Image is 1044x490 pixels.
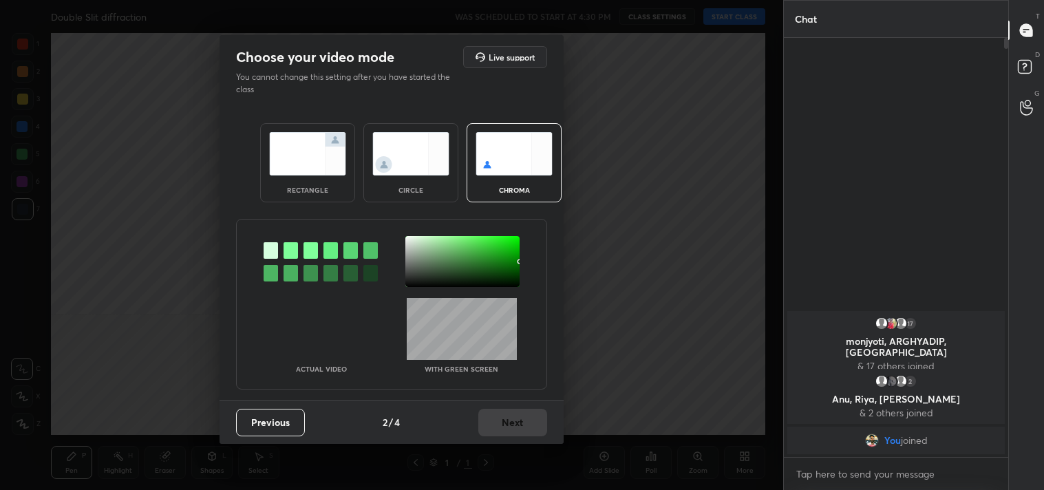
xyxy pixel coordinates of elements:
[372,132,449,175] img: circleScreenIcon.acc0effb.svg
[476,132,553,175] img: chromaScreenIcon.c19ab0a0.svg
[383,187,438,193] div: circle
[489,53,535,61] h5: Live support
[236,409,305,436] button: Previous
[784,308,1008,457] div: grid
[884,435,900,446] span: You
[884,317,898,330] img: 3
[236,48,394,66] h2: Choose your video mode
[900,435,927,446] span: joined
[296,365,347,372] p: Actual Video
[784,1,828,37] p: Chat
[796,361,997,372] p: & 17 others joined
[394,415,400,429] h4: 4
[904,317,917,330] div: 17
[425,365,498,372] p: With green screen
[864,434,878,447] img: f94f666b75404537a3dc3abc1e0511f3.jpg
[389,415,393,429] h4: /
[875,374,888,388] img: default.png
[236,71,459,96] p: You cannot change this setting after you have started the class
[1035,50,1040,60] p: D
[796,407,997,418] p: & 2 others joined
[904,374,917,388] div: 2
[383,415,387,429] h4: 2
[884,374,898,388] img: 3
[796,394,997,405] p: Anu, Riya, [PERSON_NAME]
[875,317,888,330] img: default.png
[487,187,542,193] div: chroma
[1034,88,1040,98] p: G
[1036,11,1040,21] p: T
[894,374,908,388] img: default.png
[280,187,335,193] div: rectangle
[796,336,997,358] p: monjyoti, ARGHYADIP, [GEOGRAPHIC_DATA]
[269,132,346,175] img: normalScreenIcon.ae25ed63.svg
[894,317,908,330] img: default.png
